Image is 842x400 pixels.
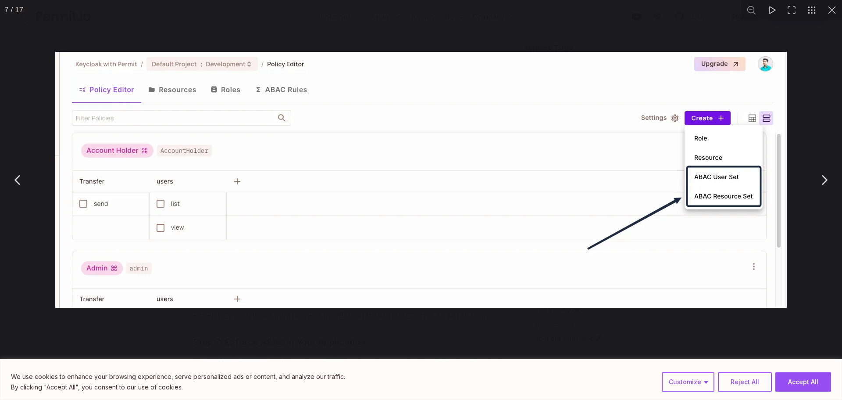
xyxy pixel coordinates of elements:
[55,52,787,308] img: Image 7 of 17
[775,372,831,392] button: Accept All
[813,169,835,191] button: Next
[11,382,345,393] p: By clicking "Accept All", you consent to our use of cookies.
[718,372,772,392] button: Reject All
[662,372,714,392] button: Customize
[11,371,345,382] p: We use cookies to enhance your browsing experience, serve personalized ads or content, and analyz...
[7,169,29,191] button: Previous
